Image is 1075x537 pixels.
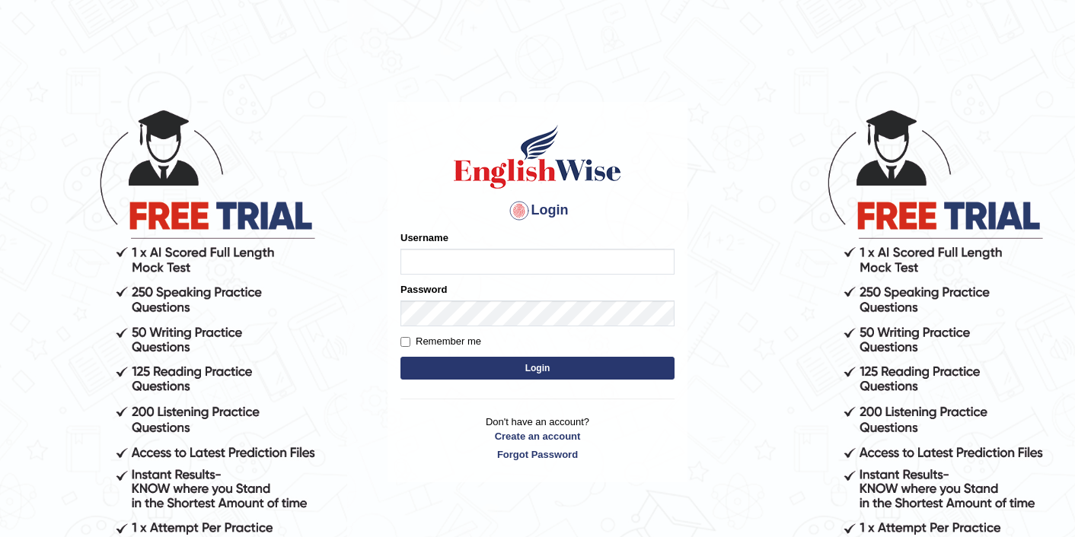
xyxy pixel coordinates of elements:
label: Remember me [400,334,481,349]
label: Password [400,282,447,297]
img: Logo of English Wise sign in for intelligent practice with AI [451,122,624,191]
input: Remember me [400,337,410,347]
a: Create an account [400,429,675,443]
button: Login [400,357,675,380]
a: Forgot Password [400,447,675,462]
label: Username [400,230,448,245]
p: Don't have an account? [400,415,675,462]
h4: Login [400,199,675,223]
